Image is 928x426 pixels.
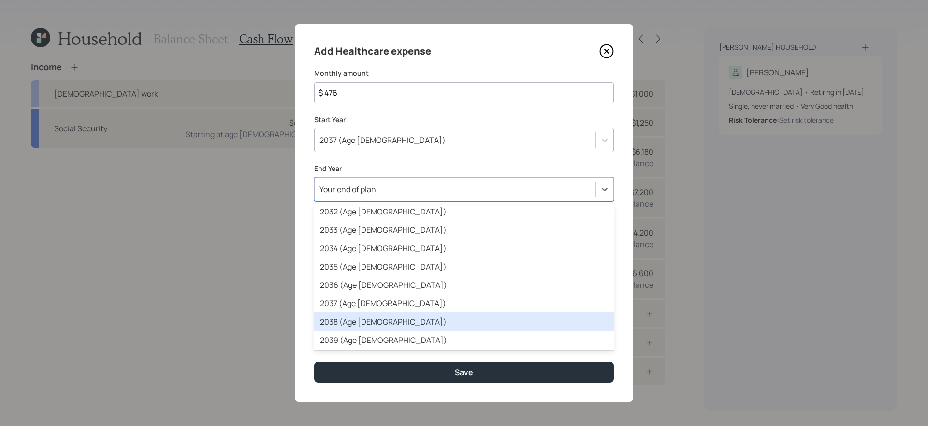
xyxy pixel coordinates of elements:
div: Save [455,367,473,378]
label: Start Year [314,115,614,125]
div: Your end of plan [319,184,376,195]
div: 2034 (Age [DEMOGRAPHIC_DATA]) [314,239,614,257]
div: 2032 (Age [DEMOGRAPHIC_DATA]) [314,202,614,221]
div: 2037 (Age [DEMOGRAPHIC_DATA]) [314,294,614,312]
label: End Year [314,164,614,173]
div: 2038 (Age [DEMOGRAPHIC_DATA]) [314,312,614,331]
div: 2040 (Age [DEMOGRAPHIC_DATA]) [314,349,614,368]
div: 2033 (Age [DEMOGRAPHIC_DATA]) [314,221,614,239]
div: 2035 (Age [DEMOGRAPHIC_DATA]) [314,257,614,276]
h4: Add Healthcare expense [314,43,431,59]
button: Save [314,362,614,383]
label: Monthly amount [314,69,614,78]
div: 2036 (Age [DEMOGRAPHIC_DATA]) [314,276,614,294]
div: 2037 (Age [DEMOGRAPHIC_DATA]) [319,135,446,145]
div: 2039 (Age [DEMOGRAPHIC_DATA]) [314,331,614,349]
